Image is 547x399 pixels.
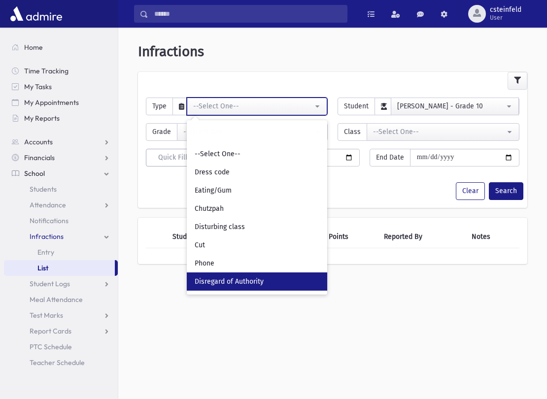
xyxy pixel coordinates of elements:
span: School [24,169,45,178]
span: My Reports [24,114,60,123]
a: Entry [4,244,118,260]
a: Test Marks [4,307,118,323]
span: Accounts [24,137,53,146]
button: Schneider, Meira - Grade 10 [391,98,519,115]
span: --Select One-- [195,149,240,159]
span: Phone [195,259,214,268]
span: Dress code [195,167,230,177]
a: School [4,166,118,181]
span: Time Tracking [24,66,68,75]
span: Student [338,98,375,115]
span: Financials [24,153,55,162]
span: Eating/Gum [195,186,232,196]
span: PTC Schedule [30,342,72,351]
th: Points [323,226,378,248]
a: Report Cards [4,323,118,339]
th: Notes [466,226,519,248]
th: Student [167,226,231,248]
span: Disregard of Authority [195,277,264,287]
a: Time Tracking [4,63,118,79]
input: Search [148,5,347,23]
button: --Select One-- [367,123,519,141]
span: Students [30,185,57,194]
span: Cut [195,240,205,250]
a: My Appointments [4,95,118,110]
span: Infractions [138,43,204,60]
span: Report Cards [30,327,71,335]
span: Type [146,98,173,115]
span: Disturbing class [195,222,245,232]
span: Test Marks [30,311,63,320]
div: --Select One-- [183,127,313,137]
input: Search [191,126,323,143]
span: Notifications [30,216,68,225]
button: --Select One-- [187,98,327,115]
button: Clear [456,182,485,200]
img: AdmirePro [8,4,65,24]
span: Infractions [30,232,64,241]
th: Reported By [378,226,466,248]
a: List [4,260,115,276]
a: Accounts [4,134,118,150]
span: Student Logs [30,279,70,288]
a: Attendance [4,197,118,213]
span: My Tasks [24,82,52,91]
button: --Select One-- [177,123,328,141]
span: Entry [37,248,54,257]
div: [PERSON_NAME] - Grade 10 [397,101,505,111]
button: Search [489,182,523,200]
div: Quick Fill [152,152,194,163]
a: Home [4,39,118,55]
button: Quick Fill [146,149,200,166]
a: Meal Attendance [4,292,118,307]
span: My Appointments [24,98,79,107]
a: PTC Schedule [4,339,118,355]
span: User [490,14,521,22]
span: Home [24,43,43,52]
span: End Date [370,149,410,166]
div: --Select One-- [193,101,313,111]
span: Grade [146,123,177,141]
a: My Reports [4,110,118,126]
span: Chutzpah [195,204,224,214]
a: Teacher Schedule [4,355,118,370]
a: Notifications [4,213,118,229]
a: Infractions [4,229,118,244]
span: Class [338,123,367,141]
div: --Select One-- [373,127,505,137]
a: Financials [4,150,118,166]
span: csteinfeld [490,6,521,14]
span: List [37,264,48,272]
a: Student Logs [4,276,118,292]
span: Teacher Schedule [30,358,85,367]
span: Attendance [30,200,66,209]
a: My Tasks [4,79,118,95]
span: Meal Attendance [30,295,83,304]
a: Students [4,181,118,197]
